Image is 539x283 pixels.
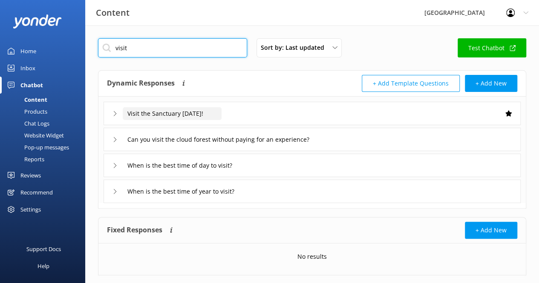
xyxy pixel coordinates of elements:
div: Home [20,43,36,60]
div: Pop-up messages [5,141,69,153]
a: Pop-up messages [5,141,85,153]
a: Website Widget [5,129,85,141]
div: Recommend [20,184,53,201]
div: Website Widget [5,129,64,141]
button: + Add New [465,75,517,92]
div: Chat Logs [5,117,49,129]
h4: Fixed Responses [107,222,162,239]
div: Products [5,106,47,117]
a: Test Chatbot [458,38,526,57]
a: Chat Logs [5,117,85,129]
span: Sort by: Last updated [261,43,329,52]
div: Support Docs [26,240,61,257]
div: Reports [5,153,44,165]
input: Search all Chatbot Content [98,38,247,57]
a: Products [5,106,85,117]
div: Reviews [20,167,41,184]
h3: Content [96,6,130,20]
button: + Add New [465,222,517,239]
h4: Dynamic Responses [107,75,175,92]
div: Chatbot [20,77,43,94]
button: + Add Template Questions [362,75,460,92]
div: Settings [20,201,41,218]
div: Inbox [20,60,35,77]
div: Content [5,94,47,106]
img: yonder-white-logo.png [13,14,62,29]
a: Reports [5,153,85,165]
a: Content [5,94,85,106]
p: No results [297,252,327,261]
div: Help [37,257,49,274]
